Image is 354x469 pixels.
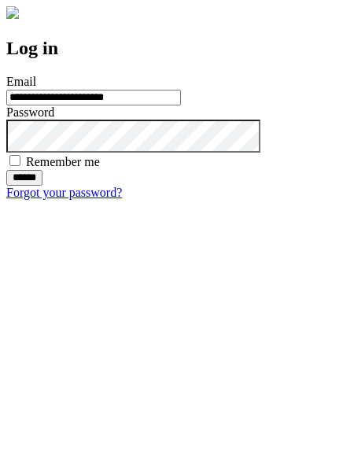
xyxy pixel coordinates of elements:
[6,38,348,59] h2: Log in
[6,186,122,199] a: Forgot your password?
[6,6,19,19] img: logo-4e3dc11c47720685a147b03b5a06dd966a58ff35d612b21f08c02c0306f2b779.png
[26,155,100,168] label: Remember me
[6,75,36,88] label: Email
[6,105,54,119] label: Password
